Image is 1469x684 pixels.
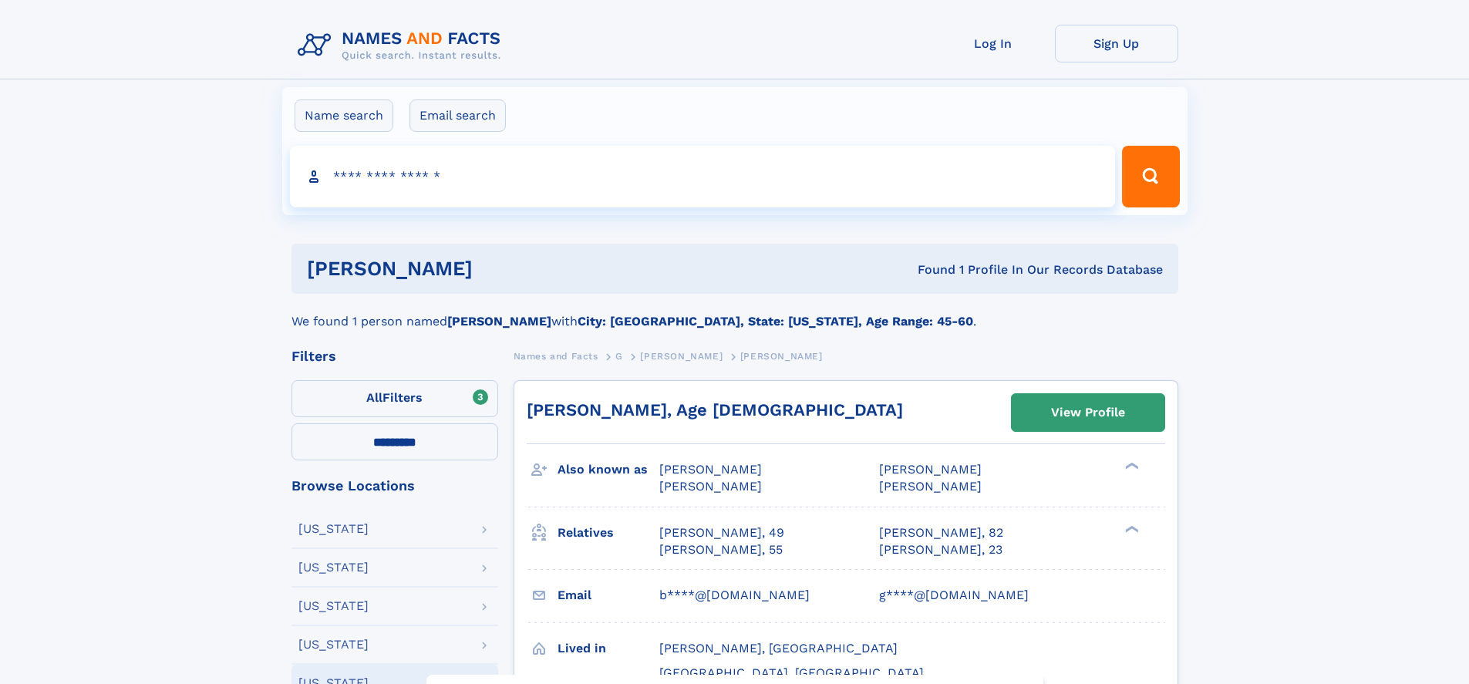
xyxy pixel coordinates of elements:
[291,349,498,363] div: Filters
[298,523,369,535] div: [US_STATE]
[409,99,506,132] label: Email search
[1121,461,1140,471] div: ❯
[291,479,498,493] div: Browse Locations
[366,390,382,405] span: All
[514,346,598,366] a: Names and Facts
[298,561,369,574] div: [US_STATE]
[307,259,696,278] h1: [PERSON_NAME]
[659,462,762,477] span: [PERSON_NAME]
[659,479,762,494] span: [PERSON_NAME]
[659,524,784,541] a: [PERSON_NAME], 49
[615,351,623,362] span: G
[1121,524,1140,534] div: ❯
[291,294,1178,331] div: We found 1 person named with .
[558,520,659,546] h3: Relatives
[640,346,723,366] a: [PERSON_NAME]
[932,25,1055,62] a: Log In
[879,541,1002,558] a: [PERSON_NAME], 23
[695,261,1163,278] div: Found 1 Profile In Our Records Database
[447,314,551,329] b: [PERSON_NAME]
[640,351,723,362] span: [PERSON_NAME]
[290,146,1116,207] input: search input
[291,380,498,417] label: Filters
[558,582,659,608] h3: Email
[1122,146,1179,207] button: Search Button
[558,457,659,483] h3: Also known as
[291,25,514,66] img: Logo Names and Facts
[659,665,924,680] span: [GEOGRAPHIC_DATA], [GEOGRAPHIC_DATA]
[879,524,1003,541] a: [PERSON_NAME], 82
[558,635,659,662] h3: Lived in
[659,641,898,655] span: [PERSON_NAME], [GEOGRAPHIC_DATA]
[298,639,369,651] div: [US_STATE]
[527,400,903,419] a: [PERSON_NAME], Age [DEMOGRAPHIC_DATA]
[659,541,783,558] a: [PERSON_NAME], 55
[1055,25,1178,62] a: Sign Up
[740,351,823,362] span: [PERSON_NAME]
[298,600,369,612] div: [US_STATE]
[1012,394,1164,431] a: View Profile
[879,462,982,477] span: [PERSON_NAME]
[578,314,973,329] b: City: [GEOGRAPHIC_DATA], State: [US_STATE], Age Range: 45-60
[295,99,393,132] label: Name search
[615,346,623,366] a: G
[1051,395,1125,430] div: View Profile
[879,479,982,494] span: [PERSON_NAME]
